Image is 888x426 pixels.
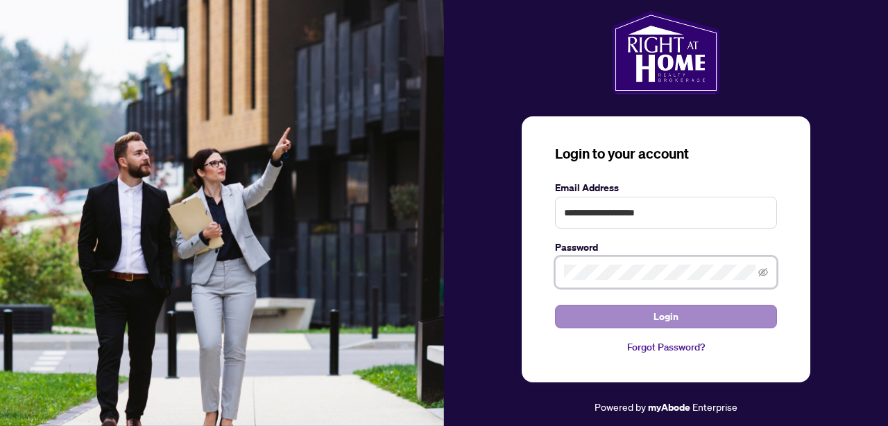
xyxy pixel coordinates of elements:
span: Enterprise [692,400,737,413]
span: Login [654,305,678,328]
span: eye-invisible [758,267,768,277]
label: Email Address [555,180,777,195]
h3: Login to your account [555,144,777,163]
span: Powered by [595,400,646,413]
label: Password [555,240,777,255]
a: Forgot Password? [555,339,777,355]
a: myAbode [648,400,690,415]
button: Login [555,305,777,328]
img: ma-logo [612,11,719,94]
